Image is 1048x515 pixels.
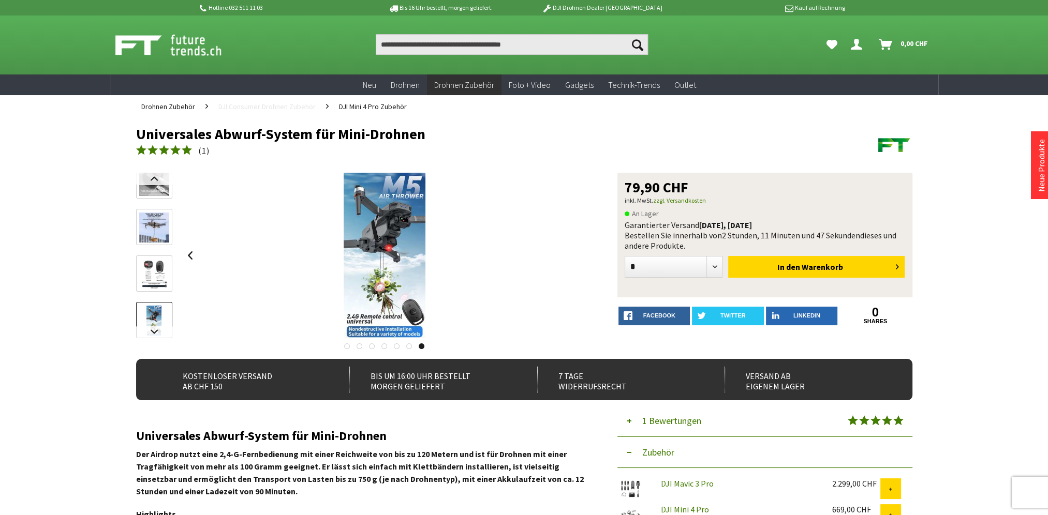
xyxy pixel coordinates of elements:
a: (1) [136,144,210,157]
span: Gadgets [565,80,594,90]
div: Kostenloser Versand ab CHF 150 [162,367,327,392]
button: 1 Bewertungen [617,405,912,437]
span: Outlet [674,80,696,90]
p: Hotline 032 511 11 03 [198,2,360,14]
div: Garantierter Versand Bestellen Sie innerhalb von dieses und andere Produkte. [625,220,905,251]
span: Warenkorb [802,262,843,272]
a: Technik-Trends [601,74,667,96]
div: Versand ab eigenem Lager [725,367,890,392]
div: 7 Tage Widerrufsrecht [537,367,702,392]
button: In den Warenkorb [728,256,905,278]
a: 0 [839,307,911,318]
span: 2 Stunden, 11 Minuten und 47 Sekunden [722,230,860,240]
a: DJI Mini 4 Pro Zubehör [334,95,412,118]
span: Drohnen Zubehör [141,102,195,111]
span: An Lager [625,207,659,220]
h2: Universales Abwurf-System für Mini-Drohnen [136,429,586,443]
span: DJI Mini 4 Pro Zubehör [339,102,407,111]
span: 0,00 CHF [901,35,928,52]
img: DJI Mavic 3 Pro [617,478,643,499]
img: Shop Futuretrends - zur Startseite wechseln [115,32,244,58]
a: Meine Favoriten [821,34,843,55]
button: Suchen [626,34,648,55]
strong: Der Airdrop nutzt eine 2,4-G-Fernbedienung mit einer Reichweite von bis zu 120 Metern und ist für... [136,449,584,496]
a: Dein Konto [847,34,870,55]
span: Technik-Trends [608,80,660,90]
h1: Universales Abwurf-System für Mini-Drohnen [136,126,757,142]
button: Zubehör [617,437,912,468]
img: Futuretrends [876,126,912,162]
span: In den [777,262,800,272]
a: DJI Mavic 3 Pro [661,478,714,489]
a: Drohnen [383,74,427,96]
p: Bis 16 Uhr bestellt, morgen geliefert. [360,2,521,14]
p: DJI Drohnen Dealer [GEOGRAPHIC_DATA] [521,2,683,14]
a: shares [839,318,911,325]
span: LinkedIn [793,312,820,319]
a: Neue Produkte [1036,139,1046,192]
span: facebook [643,312,675,319]
a: Drohnen Zubehör [427,74,501,96]
div: 2.299,00 CHF [832,478,880,489]
a: Neu [356,74,383,96]
span: 1 [202,145,206,156]
a: Drohnen Zubehör [136,95,200,118]
span: twitter [720,312,746,319]
input: Produkt, Marke, Kategorie, EAN, Artikelnummer… [376,34,648,55]
span: ( ) [198,145,210,156]
b: [DATE], [DATE] [699,220,752,230]
span: Drohnen [391,80,420,90]
a: DJI Consumer Drohnen Zubehör [213,95,321,118]
span: Foto + Video [509,80,551,90]
p: inkl. MwSt. [625,194,905,207]
a: Outlet [667,74,703,96]
div: Bis um 16:00 Uhr bestellt Morgen geliefert [349,367,514,392]
a: Gadgets [558,74,601,96]
a: facebook [618,307,690,325]
a: LinkedIn [766,307,838,325]
span: Neu [363,80,376,90]
span: DJI Consumer Drohnen Zubehör [218,102,316,111]
div: 669,00 CHF [832,504,880,514]
a: Warenkorb [875,34,933,55]
p: Kauf auf Rechnung [683,2,845,14]
a: twitter [692,307,764,325]
a: Foto + Video [501,74,558,96]
a: DJI Mini 4 Pro [661,504,709,514]
a: zzgl. Versandkosten [653,196,706,204]
span: 79,90 CHF [625,180,688,194]
span: Drohnen Zubehör [434,80,494,90]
